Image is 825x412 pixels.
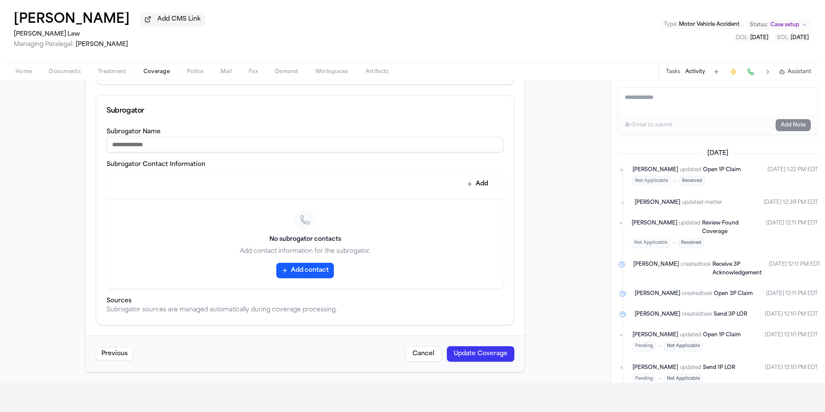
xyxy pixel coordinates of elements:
span: updated matter [682,198,722,207]
span: Open 1P Claim [703,167,741,172]
span: [DATE] [702,149,733,158]
div: Subrogator sources are managed automatically during coverage processing. [107,306,504,314]
span: Open 1P Claim [703,332,741,338]
span: updated [680,363,701,372]
span: [PERSON_NAME] [632,166,678,174]
span: [PERSON_NAME] [76,41,128,48]
button: Add [462,176,493,192]
span: [PERSON_NAME] [632,331,678,339]
span: Add CMS Link [157,15,201,24]
span: Coverage [144,68,170,75]
span: Motor Vehicle Accident [679,22,739,27]
span: Status: [750,22,768,28]
span: → [672,178,678,184]
span: SOL : [777,35,789,40]
button: Add Task [710,66,722,78]
button: Activity [685,68,705,75]
button: Cancel [405,346,442,362]
span: created task [681,260,711,277]
span: Send 1P LOR [703,365,735,370]
span: [DATE] [750,35,768,40]
span: → [672,240,677,246]
span: updated [679,219,700,236]
span: [PERSON_NAME] [635,310,680,319]
span: created task [682,289,712,298]
span: Type : [664,22,678,27]
a: Send 1P LOR [703,363,735,372]
span: Managing Paralegal: [14,41,74,48]
time: September 23, 2025 at 12:11 PM [769,260,821,277]
button: Add Note [776,119,811,131]
span: [DATE] [791,35,809,40]
a: Review Found Coverage [702,219,759,236]
span: Workspaces [315,68,348,75]
button: Edit matter name [14,12,130,28]
a: Open 1P Claim [703,331,741,339]
span: [PERSON_NAME] [632,363,678,372]
button: Change status from Case setup [746,20,811,30]
label: Subrogator Name [107,129,161,135]
button: Update Coverage [447,346,514,362]
span: Not Applicable [664,341,703,351]
span: Mail [220,68,232,75]
time: September 23, 2025 at 12:10 PM [765,331,818,351]
span: Pending [632,341,656,351]
span: [PERSON_NAME] [635,198,680,207]
span: Not Applicable [632,238,670,248]
button: Tasks [666,68,680,75]
time: September 23, 2025 at 12:10 PM [765,310,818,319]
span: [PERSON_NAME] [632,219,677,236]
div: ⌘+Enter to submit [625,122,672,129]
span: Documents [49,68,81,75]
span: → [657,343,663,350]
span: [PERSON_NAME] [635,289,680,298]
span: Pending [632,374,656,384]
a: Open 3P Claim [714,289,753,298]
span: Not Applicable [632,176,671,186]
span: Receive 3P Acknowledgement [712,262,762,276]
span: Received [679,176,705,186]
button: Create Immediate Task [727,66,739,78]
span: Not Applicable [664,374,703,384]
span: Received [678,238,704,248]
span: Home [15,68,32,75]
span: Treatment [98,68,126,75]
time: September 23, 2025 at 12:11 PM [766,219,818,248]
button: Edit DOL: 2025-09-20 [733,34,771,42]
button: Previous [96,347,133,361]
a: Send 3P LOR [714,310,747,319]
span: Open 3P Claim [714,291,753,296]
span: DOL : [736,35,749,40]
span: updated [680,166,701,174]
button: Add contact [276,263,334,278]
div: Subrogator [107,106,504,116]
button: Edit SOL: 2027-09-20 [774,34,811,42]
a: Open 1P Claim [703,166,741,174]
time: September 23, 2025 at 12:39 PM [764,198,818,207]
h2: [PERSON_NAME] Law [14,29,205,40]
span: Demand [275,68,298,75]
h3: No subrogator contacts [117,235,493,244]
label: Sources [107,298,131,304]
button: Edit Type: Motor Vehicle Accident [661,20,742,29]
span: created task [682,310,712,319]
button: Assistant [779,68,811,75]
span: Assistant [788,68,811,75]
a: Receive 3P Acknowledgement [712,260,762,277]
button: Add CMS Link [140,12,205,26]
span: Case setup [770,22,799,28]
span: Send 3P LOR [714,312,747,317]
span: → [657,375,663,382]
span: [PERSON_NAME] [633,260,679,277]
label: Subrogator Contact Information [107,161,205,168]
span: Police [187,68,203,75]
span: Artifacts [366,68,389,75]
time: September 23, 2025 at 12:10 PM [765,363,818,384]
time: September 23, 2025 at 1:22 PM [767,166,818,186]
h1: [PERSON_NAME] [14,12,130,28]
span: Review Found Coverage [702,221,739,234]
time: September 23, 2025 at 12:11 PM [766,289,818,298]
p: Add contact information for the subrogator. [117,247,493,256]
span: Fax [249,68,258,75]
span: updated [680,331,701,339]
